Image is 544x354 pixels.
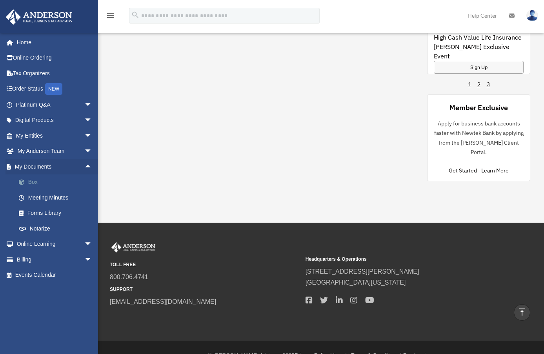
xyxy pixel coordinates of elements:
[5,97,104,113] a: Platinum Q&Aarrow_drop_down
[5,159,104,174] a: My Documentsarrow_drop_up
[449,167,480,174] a: Get Started
[5,267,104,283] a: Events Calendar
[5,113,104,128] a: Digital Productsarrow_drop_down
[517,307,527,317] i: vertical_align_top
[84,236,100,252] span: arrow_drop_down
[84,128,100,144] span: arrow_drop_down
[5,236,104,252] a: Online Learningarrow_drop_down
[84,252,100,268] span: arrow_drop_down
[449,103,508,113] div: Member Exclusive
[5,143,104,159] a: My Anderson Teamarrow_drop_down
[110,242,157,252] img: Anderson Advisors Platinum Portal
[5,50,104,66] a: Online Ordering
[131,11,140,19] i: search
[110,285,300,294] small: SUPPORT
[526,10,538,21] img: User Pic
[11,190,104,205] a: Meeting Minutes
[306,279,406,286] a: [GEOGRAPHIC_DATA][US_STATE]
[11,221,104,236] a: Notarize
[434,119,524,157] p: Apply for business bank accounts faster with Newtek Bank by applying from the [PERSON_NAME] Clien...
[306,268,419,275] a: [STREET_ADDRESS][PERSON_NAME]
[5,65,104,81] a: Tax Organizers
[5,81,104,97] a: Order StatusNEW
[84,143,100,160] span: arrow_drop_down
[5,252,104,267] a: Billingarrow_drop_down
[45,83,62,95] div: NEW
[84,97,100,113] span: arrow_drop_down
[110,298,216,305] a: [EMAIL_ADDRESS][DOMAIN_NAME]
[11,174,104,190] a: Box
[110,261,300,269] small: TOLL FREE
[110,274,148,280] a: 800.706.4741
[106,14,115,20] a: menu
[5,34,100,50] a: Home
[5,128,104,143] a: My Entitiesarrow_drop_down
[514,304,530,321] a: vertical_align_top
[84,113,100,129] span: arrow_drop_down
[11,205,104,221] a: Forms Library
[434,42,524,61] span: [PERSON_NAME] Exclusive Event
[481,167,509,174] a: Learn More
[306,255,496,263] small: Headquarters & Operations
[84,159,100,175] span: arrow_drop_up
[434,61,524,74] a: Sign Up
[477,80,480,88] a: 2
[487,80,490,88] a: 3
[4,9,75,25] img: Anderson Advisors Platinum Portal
[106,11,115,20] i: menu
